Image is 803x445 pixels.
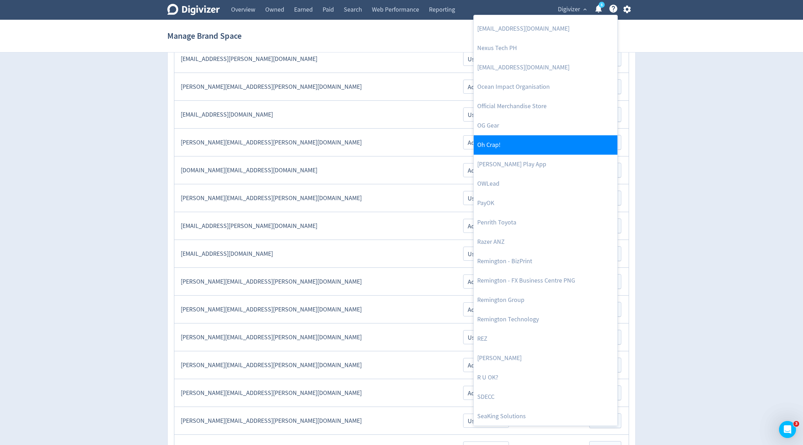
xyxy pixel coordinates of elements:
[474,310,617,329] a: Remington Technology
[474,155,617,174] a: [PERSON_NAME] Play App
[474,407,617,426] a: SeaKing Solutions
[474,329,617,348] a: REZ
[779,421,796,438] iframe: Intercom live chat
[474,271,617,290] a: Remington - FX Business Centre PNG
[474,38,617,58] a: Nexus Tech PH
[474,97,617,116] a: Official Merchandise Store
[474,252,617,271] a: Remington - BizPrint
[474,193,617,213] a: PayOK
[474,135,617,155] a: Oh Crap!
[793,421,799,427] span: 3
[474,290,617,310] a: Remington Group
[474,387,617,407] a: SDECC
[474,19,617,38] a: [EMAIL_ADDRESS][DOMAIN_NAME]
[474,368,617,387] a: R U OK?
[474,348,617,368] a: [PERSON_NAME]
[474,232,617,252] a: Razer ANZ
[474,116,617,135] a: OG Gear
[474,213,617,232] a: Penrith Toyota
[474,174,617,193] a: OWLead
[474,58,617,77] a: [EMAIL_ADDRESS][DOMAIN_NAME]
[474,77,617,97] a: Ocean Impact Organisation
